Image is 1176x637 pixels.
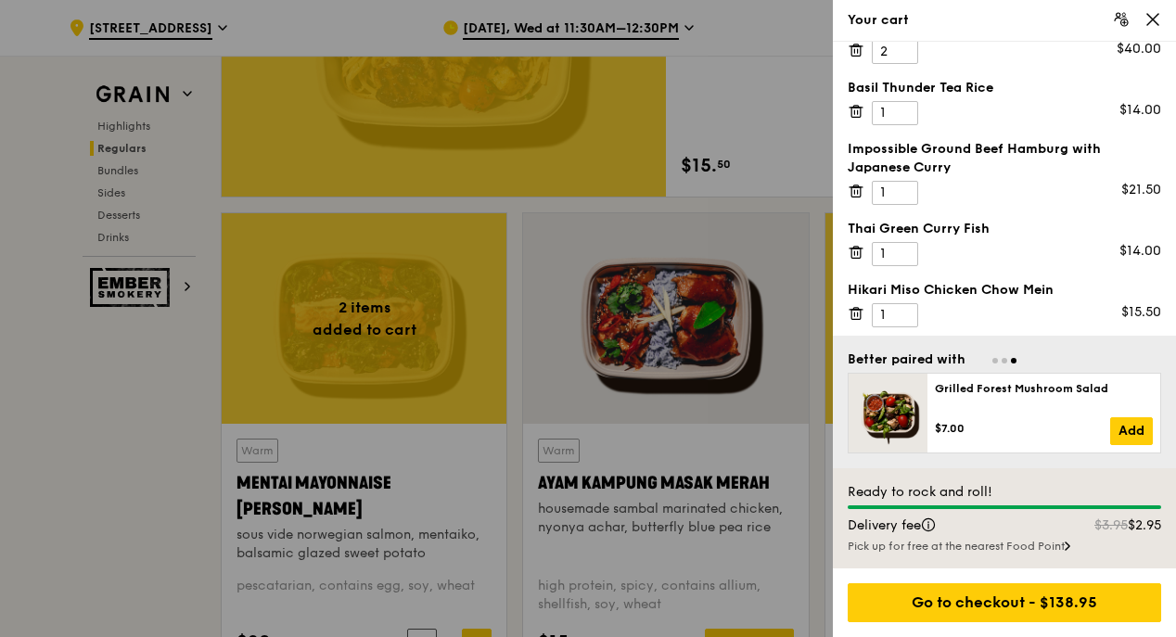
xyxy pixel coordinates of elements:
div: Go to checkout - $138.95 [848,583,1161,622]
div: $2.95 [1032,516,1172,535]
div: $21.50 [1121,181,1161,199]
div: Grilled Forest Mushroom Salad [935,381,1153,396]
div: Basil Thunder Tea Rice [848,79,1161,97]
div: $14.00 [1119,101,1161,120]
div: $14.00 [1119,242,1161,261]
div: Hikari Miso Chicken Chow Mein [848,281,1161,299]
div: Delivery fee [837,516,1032,535]
div: $7.00 [935,421,1110,436]
span: $3.95 [1094,517,1128,533]
div: Impossible Ground Beef Hamburg with Japanese Curry [848,140,1161,177]
div: Pick up for free at the nearest Food Point [848,539,1161,554]
div: Thai Green Curry Fish [848,220,1161,238]
span: Go to slide 1 [992,358,998,363]
div: Your cart [848,11,1161,30]
span: Go to slide 2 [1002,358,1007,363]
div: $15.50 [1121,303,1161,322]
div: $40.00 [1117,40,1161,58]
div: Ready to rock and roll! [848,483,1161,502]
div: Better paired with [848,350,965,369]
a: Add [1110,417,1153,445]
span: Go to slide 3 [1011,358,1016,363]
